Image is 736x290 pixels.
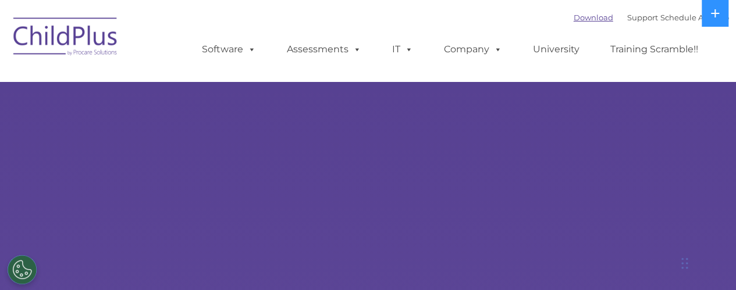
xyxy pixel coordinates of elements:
iframe: Chat Widget [546,164,736,290]
a: Support [627,13,658,22]
div: Drag [681,246,688,281]
a: Assessments [275,38,373,61]
img: ChildPlus by Procare Solutions [8,9,124,67]
a: Software [190,38,268,61]
a: IT [381,38,425,61]
font: | [574,13,729,22]
button: Cookies Settings [8,255,37,284]
a: Schedule A Demo [660,13,729,22]
a: Download [574,13,613,22]
a: Training Scramble!! [599,38,710,61]
a: University [521,38,591,61]
a: Company [432,38,514,61]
